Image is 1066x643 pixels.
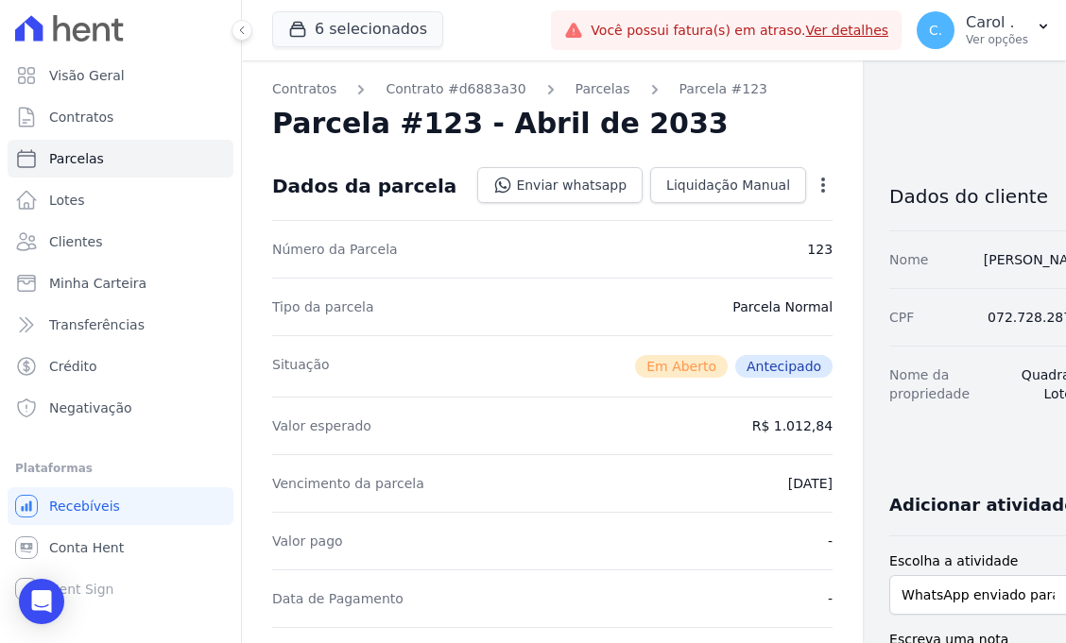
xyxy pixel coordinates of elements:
button: 6 selecionados [272,11,443,47]
dt: Valor esperado [272,416,371,435]
span: Recebíveis [49,497,120,516]
span: Você possui fatura(s) em atraso. [591,21,888,41]
p: Ver opções [966,32,1028,47]
span: Transferências [49,315,145,334]
span: C. [929,24,942,37]
a: Liquidação Manual [650,167,806,203]
span: Crédito [49,357,97,376]
dt: Data de Pagamento [272,589,404,608]
span: Antecipado [735,355,833,378]
dd: Parcela Normal [732,297,833,316]
a: Parcelas [8,140,233,178]
span: Clientes [49,232,102,251]
span: Contratos [49,108,113,127]
dt: Número da Parcela [272,240,398,259]
dt: Vencimento da parcela [272,474,424,493]
a: Crédito [8,347,233,385]
a: Clientes [8,223,233,261]
span: Liquidação Manual [666,176,790,195]
dd: 123 [807,240,833,259]
div: Open Intercom Messenger [19,579,64,624]
a: Recebíveis [8,487,233,525]
div: Plataformas [15,457,226,480]
h2: Parcela #123 - Abril de 2033 [272,107,729,141]
span: Negativação [49,398,132,417]
dt: Nome da propriedade [889,365,990,403]
dt: Situação [272,355,330,378]
nav: Breadcrumb [272,79,833,99]
a: Ver detalhes [805,23,888,38]
dt: CPF [889,308,914,327]
span: Parcelas [49,149,104,168]
span: Visão Geral [49,66,125,85]
dd: [DATE] [788,474,833,493]
button: C. Carol . Ver opções [902,4,1066,57]
span: Em Aberto [635,355,728,378]
span: Conta Hent [49,538,124,557]
a: Contrato #d6883a30 [386,79,525,99]
a: Visão Geral [8,57,233,94]
dt: Nome [889,250,928,269]
a: Transferências [8,306,233,344]
span: Lotes [49,191,85,210]
a: Contratos [8,98,233,136]
a: Minha Carteira [8,264,233,302]
div: Dados da parcela [272,175,456,197]
dd: - [828,532,833,550]
dd: - [828,589,833,608]
dt: Valor pago [272,532,343,550]
span: Minha Carteira [49,274,146,293]
a: Parcela #123 [679,79,768,99]
a: Parcelas [576,79,630,99]
dd: R$ 1.012,84 [752,416,833,435]
a: Conta Hent [8,529,233,567]
a: Lotes [8,181,233,219]
a: Enviar whatsapp [477,167,643,203]
a: Negativação [8,389,233,427]
dt: Tipo da parcela [272,297,374,316]
p: Carol . [966,13,1028,32]
a: Contratos [272,79,336,99]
